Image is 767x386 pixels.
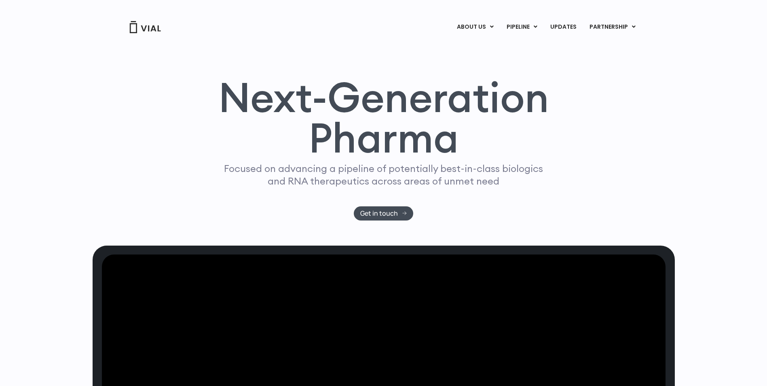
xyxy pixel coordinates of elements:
h1: Next-Generation Pharma [209,77,559,159]
p: Focused on advancing a pipeline of potentially best-in-class biologics and RNA therapeutics acros... [221,162,547,187]
a: PARTNERSHIPMenu Toggle [583,20,642,34]
a: ABOUT USMenu Toggle [450,20,500,34]
img: Vial Logo [129,21,161,33]
span: Get in touch [360,210,398,216]
a: UPDATES [544,20,583,34]
a: PIPELINEMenu Toggle [500,20,543,34]
a: Get in touch [354,206,413,221]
